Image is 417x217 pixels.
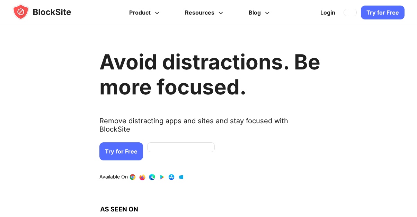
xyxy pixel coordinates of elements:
[99,174,128,181] text: Available On
[12,3,85,20] img: blocksite-icon.5d769676.svg
[316,4,339,21] a: Login
[99,117,320,139] text: Remove distracting apps and sites and stay focused with BlockSite
[361,6,405,19] a: Try for Free
[99,142,143,160] a: Try for Free
[99,49,320,99] h1: Avoid distractions. Be more focused.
